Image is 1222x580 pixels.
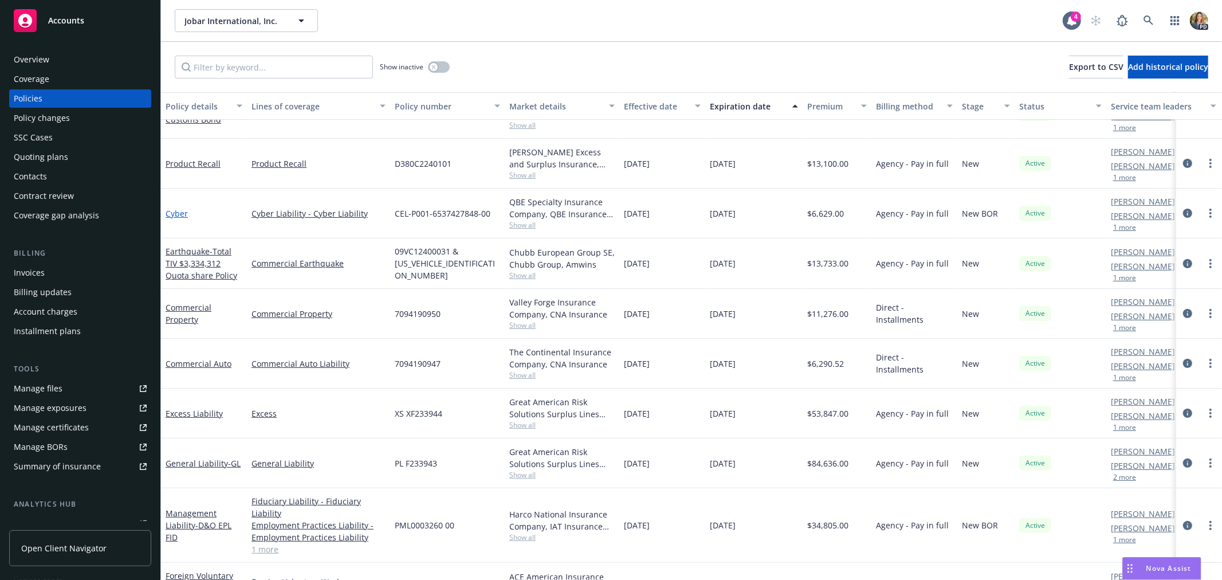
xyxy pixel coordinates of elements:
div: Policy details [166,100,230,112]
div: Drag to move [1123,558,1137,579]
a: General Liability [166,458,241,469]
a: circleInformation [1181,156,1195,170]
span: New BOR [962,519,998,531]
span: Jobar International, Inc. [184,15,284,27]
a: Search [1137,9,1160,32]
span: Active [1024,158,1047,168]
span: Open Client Navigator [21,542,107,554]
img: photo [1190,11,1208,30]
a: Earthquake [166,246,237,281]
a: circleInformation [1181,406,1195,420]
div: Billing [9,248,151,259]
a: Manage files [9,379,151,398]
span: Active [1024,520,1047,531]
a: Quoting plans [9,148,151,166]
button: Service team leaders [1106,92,1221,120]
button: Jobar International, Inc. [175,9,318,32]
span: Show all [509,271,615,280]
span: Active [1024,258,1047,269]
button: Effective date [619,92,705,120]
a: Excess [252,407,386,420]
button: Policy details [161,92,247,120]
a: Product Recall [166,158,221,169]
div: [PERSON_NAME] Excess and Surplus Insurance, Inc., [PERSON_NAME] Group [509,146,615,170]
a: [PERSON_NAME] [1111,146,1175,158]
a: circleInformation [1181,257,1195,271]
span: $6,629.00 [807,207,844,220]
a: more [1204,356,1217,370]
button: Status [1015,92,1106,120]
a: Fiduciary Liability - Fiduciary Liability [252,495,386,519]
a: circleInformation [1181,206,1195,220]
span: Agency - Pay in full [876,207,949,220]
a: circleInformation [1181,519,1195,532]
div: The Continental Insurance Company, CNA Insurance [509,346,615,370]
div: Premium [807,100,854,112]
span: PL F233943 [395,457,437,469]
span: Show all [509,170,615,180]
span: Show all [509,370,615,380]
a: Invoices [9,264,151,282]
span: XS XF233944 [395,407,442,420]
button: Export to CSV [1069,56,1123,79]
a: Contacts [9,167,151,186]
button: Nova Assist [1122,557,1201,580]
span: Active [1024,308,1047,319]
span: $84,636.00 [807,457,848,469]
button: Expiration date [705,92,803,120]
span: New [962,308,979,320]
button: Billing method [871,92,957,120]
a: [PERSON_NAME] [1111,195,1175,207]
span: New [962,257,979,269]
a: more [1204,206,1217,220]
a: Excess Liability [166,408,223,419]
a: Overview [9,50,151,69]
span: [DATE] [624,407,650,420]
a: [PERSON_NAME] [1111,160,1175,172]
a: Summary of insurance [9,457,151,476]
span: Agency - Pay in full [876,257,949,269]
button: 1 more [1113,174,1136,181]
div: Stage [962,100,997,112]
div: Expiration date [710,100,785,112]
span: New [962,457,979,469]
span: [DATE] [624,257,650,269]
span: - D&O EPL FID [166,520,231,543]
a: [PERSON_NAME] [1111,445,1175,457]
div: Policy changes [14,109,70,127]
a: Start snowing [1085,9,1107,32]
div: Coverage [14,70,49,88]
span: Show all [509,470,615,480]
div: Summary of insurance [14,457,101,476]
a: Policies [9,89,151,108]
a: 1 more [252,543,386,555]
a: [PERSON_NAME] [1111,296,1175,308]
div: Great American Risk Solutions Surplus Lines Insurance Company, Great American Insurance Group, Am... [509,396,615,420]
span: [DATE] [710,257,736,269]
a: Installment plans [9,322,151,340]
a: Switch app [1164,9,1186,32]
a: more [1204,257,1217,271]
span: Active [1024,208,1047,218]
a: circleInformation [1181,456,1195,470]
a: Product Recall [252,158,386,170]
a: [PERSON_NAME] [1111,410,1175,422]
span: Agency - Pay in full [876,407,949,420]
a: circleInformation [1181,356,1195,370]
span: Active [1024,408,1047,418]
a: Coverage [9,70,151,88]
a: [PERSON_NAME] [1111,360,1175,372]
span: [DATE] [710,457,736,469]
button: 1 more [1113,374,1136,381]
input: Filter by keyword... [175,56,373,79]
a: Coverage gap analysis [9,206,151,225]
a: Contract review [9,187,151,205]
span: CEL-P001-6537427848-00 [395,207,490,220]
button: Lines of coverage [247,92,390,120]
span: [DATE] [624,158,650,170]
a: [PERSON_NAME] [1111,460,1175,472]
div: Billing method [876,100,940,112]
a: [PERSON_NAME] [1111,395,1175,407]
a: Management Liability [166,508,231,543]
button: 1 more [1113,536,1136,543]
